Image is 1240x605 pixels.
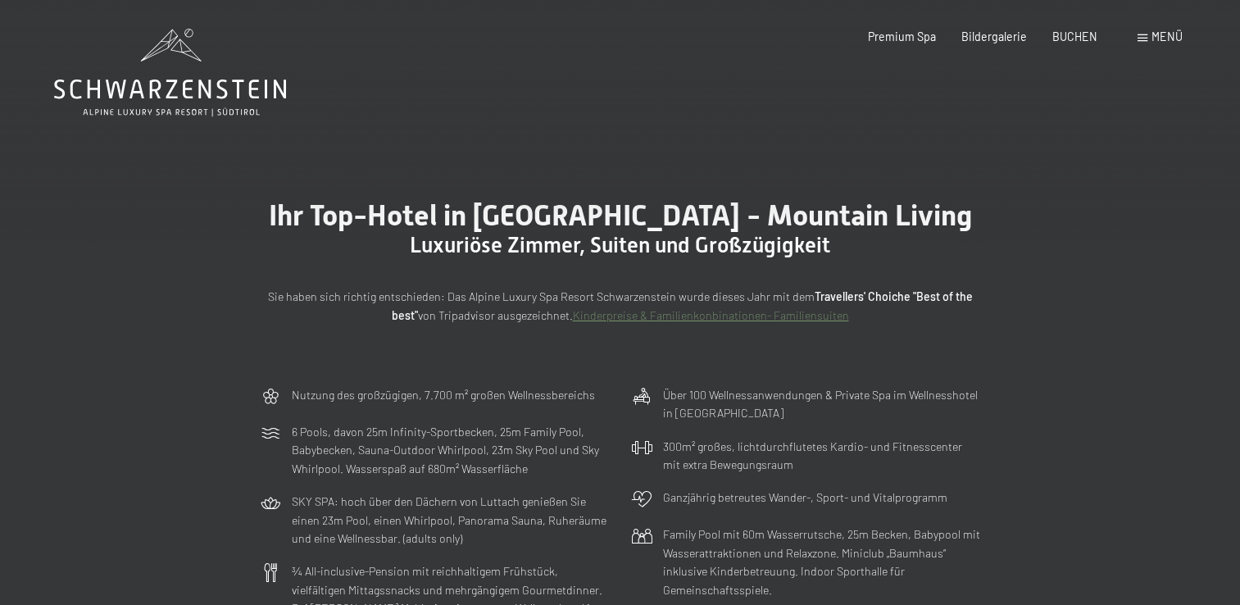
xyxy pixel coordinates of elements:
a: BUCHEN [1052,30,1097,43]
a: Premium Spa [868,30,936,43]
p: 6 Pools, davon 25m Infinity-Sportbecken, 25m Family Pool, Babybecken, Sauna-Outdoor Whirlpool, 23... [292,423,610,479]
p: 300m² großes, lichtdurchflutetes Kardio- und Fitnesscenter mit extra Bewegungsraum [663,438,981,475]
strong: Travellers' Choiche "Best of the best" [392,289,973,322]
span: Menü [1151,30,1183,43]
p: Über 100 Wellnessanwendungen & Private Spa im Wellnesshotel in [GEOGRAPHIC_DATA] [663,386,981,423]
a: Bildergalerie [961,30,1027,43]
p: Family Pool mit 60m Wasserrutsche, 25m Becken, Babypool mit Wasserattraktionen und Relaxzone. Min... [663,525,981,599]
span: Luxuriöse Zimmer, Suiten und Großzügigkeit [410,233,830,257]
span: Ihr Top-Hotel in [GEOGRAPHIC_DATA] - Mountain Living [269,198,972,232]
a: Kinderpreise & Familienkonbinationen- Familiensuiten [573,308,849,322]
p: SKY SPA: hoch über den Dächern von Luttach genießen Sie einen 23m Pool, einen Whirlpool, Panorama... [292,493,610,548]
p: Ganzjährig betreutes Wander-, Sport- und Vitalprogramm [663,489,947,507]
p: Nutzung des großzügigen, 7.700 m² großen Wellnessbereichs [292,386,595,405]
p: Sie haben sich richtig entschieden: Das Alpine Luxury Spa Resort Schwarzenstein wurde dieses Jahr... [260,288,981,325]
